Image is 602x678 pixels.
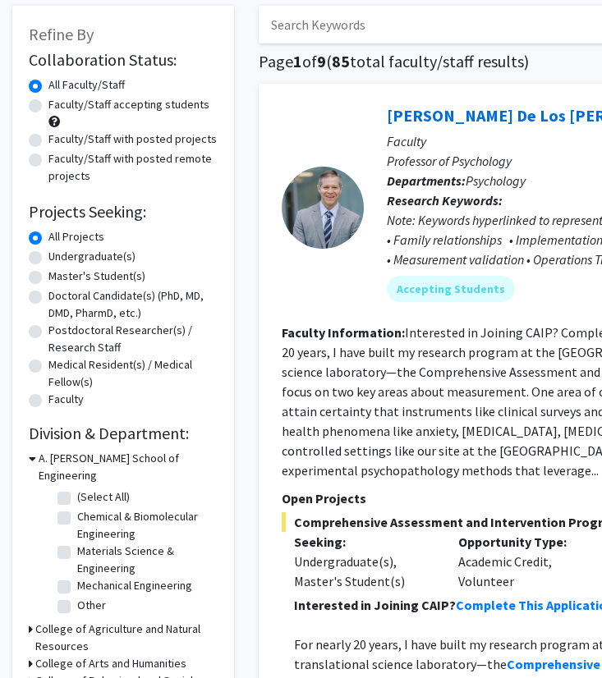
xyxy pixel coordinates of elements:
div: Undergraduate(s), Master's Student(s) [294,552,434,591]
label: Faculty/Staff accepting students [48,96,209,113]
label: Faculty/Staff with posted remote projects [48,150,218,185]
b: Departments: [387,172,466,189]
h3: College of Arts and Humanities [35,655,186,672]
h2: Projects Seeking: [29,202,218,222]
label: Chemical & Biomolecular Engineering [77,508,214,543]
p: Opportunity Type: [458,532,598,552]
iframe: Chat [12,604,70,666]
span: 1 [293,51,302,71]
label: Master's Student(s) [48,268,145,285]
p: Seeking: [294,532,434,552]
label: Materials Science & Engineering [77,543,214,577]
label: Faculty [48,391,84,408]
label: Postdoctoral Researcher(s) / Research Staff [48,322,218,356]
b: Research Keywords: [387,192,503,208]
label: All Projects [48,228,104,245]
h2: Division & Department: [29,424,218,443]
span: 85 [332,51,350,71]
label: Other [77,597,106,614]
label: Faculty/Staff with posted projects [48,131,217,148]
span: Psychology [466,172,526,189]
span: Refine By [29,24,94,44]
label: Doctoral Candidate(s) (PhD, MD, DMD, PharmD, etc.) [48,287,218,322]
label: (Select All) [77,488,130,506]
h2: Collaboration Status: [29,50,218,70]
label: Medical Resident(s) / Medical Fellow(s) [48,356,218,391]
span: 9 [317,51,326,71]
h3: A. [PERSON_NAME] School of Engineering [39,450,218,484]
label: Undergraduate(s) [48,248,136,265]
b: Faculty Information: [282,324,405,341]
mat-chip: Accepting Students [387,276,515,302]
label: All Faculty/Staff [48,76,125,94]
label: Mechanical Engineering [77,577,192,594]
h3: College of Agriculture and Natural Resources [35,621,218,655]
strong: Interested in Joining CAIP? [294,597,456,613]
